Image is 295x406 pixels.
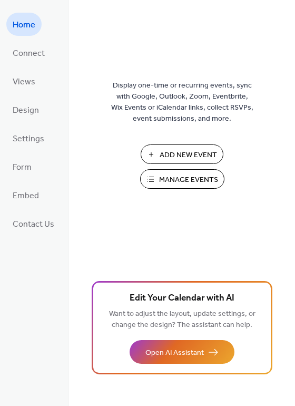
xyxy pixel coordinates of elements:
button: Open AI Assistant [130,340,234,364]
span: Design [13,102,39,119]
a: Home [6,13,42,36]
span: Edit Your Calendar with AI [130,291,234,306]
button: Manage Events [140,169,224,189]
a: Settings [6,127,51,150]
span: Embed [13,188,39,205]
a: Views [6,70,42,93]
button: Add New Event [141,144,223,164]
a: Embed [6,183,45,207]
a: Design [6,98,45,121]
span: Connect [13,45,45,62]
span: Contact Us [13,216,54,233]
a: Form [6,155,38,178]
span: Form [13,159,32,176]
span: Add New Event [160,150,217,161]
span: Manage Events [159,175,218,186]
span: Want to adjust the layout, update settings, or change the design? The assistant can help. [109,307,255,332]
a: Connect [6,41,51,64]
span: Display one-time or recurring events, sync with Google, Outlook, Zoom, Eventbrite, Wix Events or ... [111,80,253,124]
span: Home [13,17,35,34]
span: Views [13,74,35,91]
span: Open AI Assistant [145,347,204,359]
a: Contact Us [6,212,61,235]
span: Settings [13,131,44,148]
